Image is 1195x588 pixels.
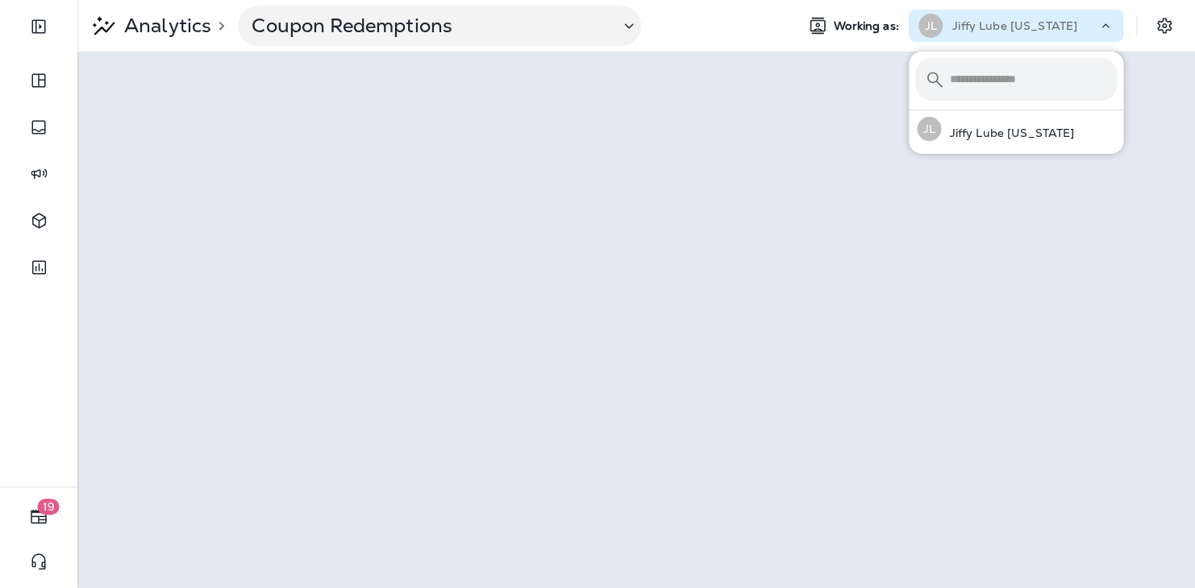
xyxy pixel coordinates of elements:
p: Jiffy Lube [US_STATE] [952,19,1077,32]
div: JL [918,14,943,38]
p: Coupon Redemptions [252,14,606,38]
span: 19 [38,499,60,515]
button: Expand Sidebar [16,10,61,43]
p: > [211,19,225,32]
span: Working as: [834,19,902,33]
button: JLJiffy Lube [US_STATE] [909,110,1123,147]
button: 19 [16,500,61,532]
button: Settings [1150,11,1179,40]
p: Analytics [118,14,211,38]
p: Jiffy Lube [US_STATE] [941,126,1074,139]
div: JL [917,117,941,141]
